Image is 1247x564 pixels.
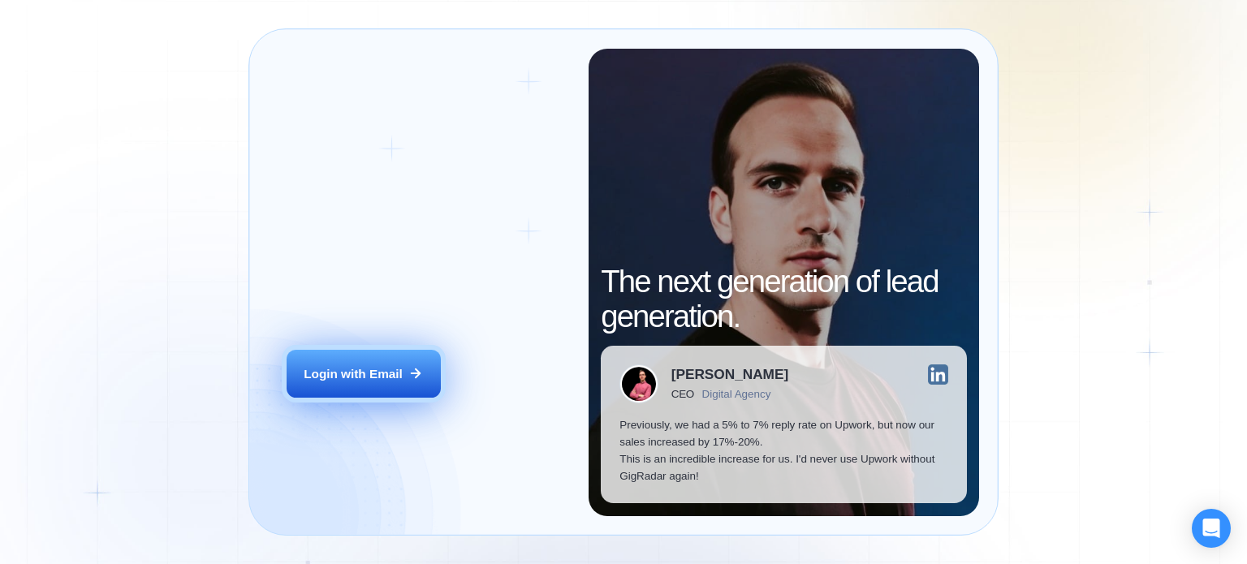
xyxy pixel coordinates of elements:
button: Login with Email [287,350,441,398]
h2: The next generation of lead generation. [601,265,967,333]
div: [PERSON_NAME] [671,368,788,381]
div: Login with Email [304,365,403,382]
div: Digital Agency [702,388,771,400]
div: CEO [671,388,694,400]
div: Open Intercom Messenger [1192,509,1231,548]
p: Previously, we had a 5% to 7% reply rate on Upwork, but now our sales increased by 17%-20%. This ... [619,416,948,485]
